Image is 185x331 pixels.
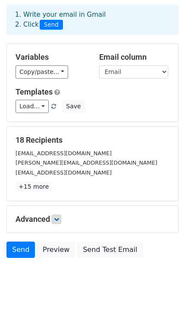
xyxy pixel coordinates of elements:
a: Preview [37,242,75,258]
a: Copy/paste... [16,65,68,79]
a: Send Test Email [77,242,143,258]
h5: 18 Recipients [16,135,169,145]
a: Send [6,242,35,258]
small: [EMAIL_ADDRESS][DOMAIN_NAME] [16,150,112,156]
a: Load... [16,100,49,113]
h5: Advanced [16,215,169,224]
div: 1. Write your email in Gmail 2. Click [9,10,176,30]
button: Save [62,100,85,113]
h5: Variables [16,52,86,62]
small: [EMAIL_ADDRESS][DOMAIN_NAME] [16,169,112,176]
a: +15 more [16,181,52,192]
small: [PERSON_NAME][EMAIL_ADDRESS][DOMAIN_NAME] [16,159,157,166]
span: Send [40,20,63,30]
iframe: Chat Widget [142,290,185,331]
a: Templates [16,87,53,96]
h5: Email column [99,52,170,62]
